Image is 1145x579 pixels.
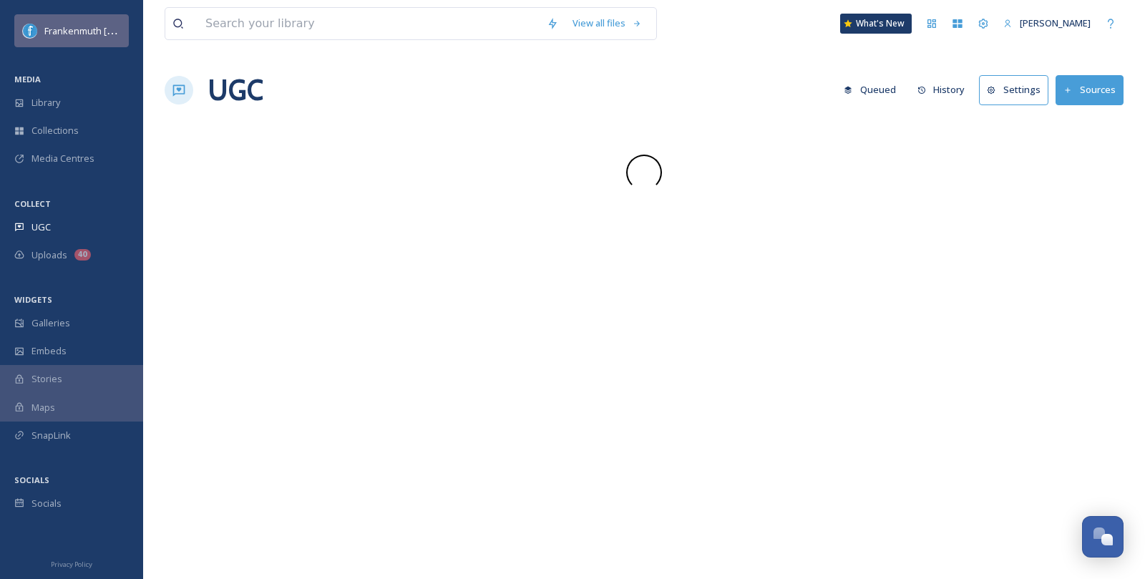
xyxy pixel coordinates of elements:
span: Uploads [31,248,67,262]
button: Sources [1056,75,1124,104]
a: [PERSON_NAME] [996,9,1098,37]
button: Settings [979,75,1048,104]
span: [PERSON_NAME] [1020,16,1091,29]
a: Privacy Policy [51,555,92,572]
span: Frankenmuth [US_STATE] [44,24,152,37]
div: 40 [74,249,91,261]
span: Galleries [31,316,70,330]
a: Settings [979,75,1056,104]
span: Library [31,96,60,110]
span: Embeds [31,344,67,358]
span: Maps [31,401,55,414]
input: Search your library [198,8,540,39]
span: WIDGETS [14,294,52,305]
span: MEDIA [14,74,41,84]
span: Collections [31,124,79,137]
a: What's New [840,14,912,34]
span: Stories [31,372,62,386]
button: Queued [837,76,903,104]
a: Queued [837,76,910,104]
a: History [910,76,980,104]
button: History [910,76,973,104]
span: SOCIALS [14,475,49,485]
span: SnapLink [31,429,71,442]
span: Socials [31,497,62,510]
a: UGC [208,69,263,112]
a: View all files [565,9,649,37]
span: Privacy Policy [51,560,92,569]
span: UGC [31,220,51,234]
button: Open Chat [1082,516,1124,558]
span: COLLECT [14,198,51,209]
img: Social%20Media%20PFP%202025.jpg [23,24,37,38]
span: Media Centres [31,152,94,165]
